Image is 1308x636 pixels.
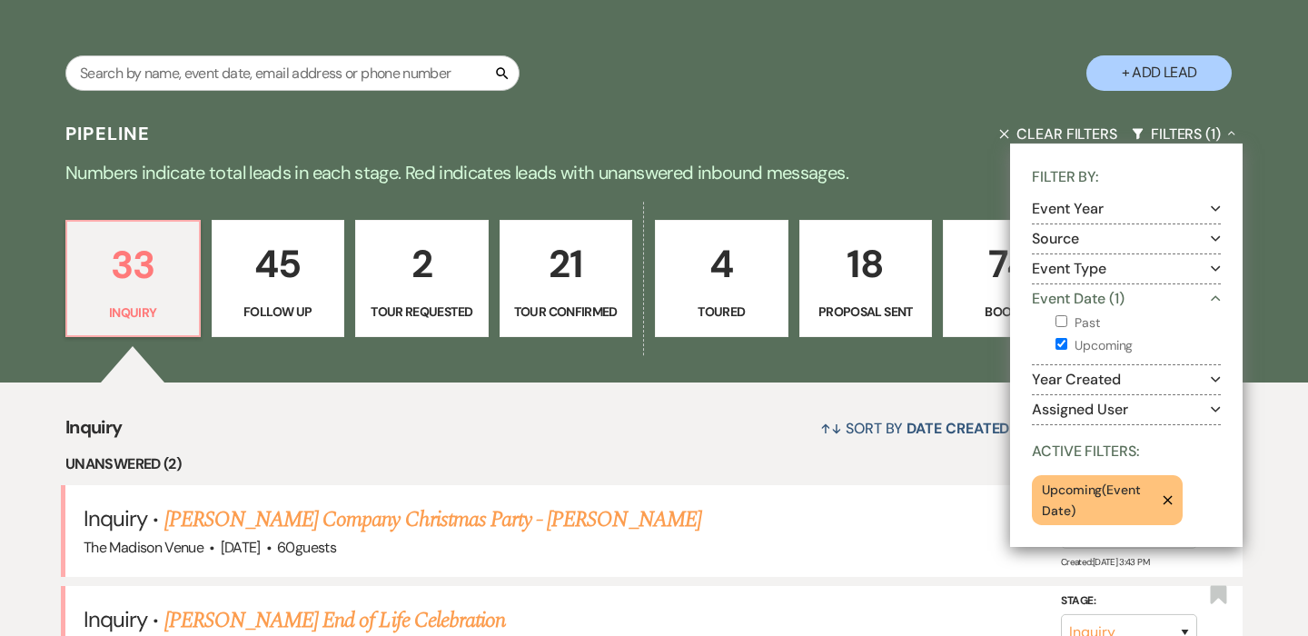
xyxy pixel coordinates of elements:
h3: Pipeline [65,121,151,146]
span: Inquiry [84,605,147,633]
span: [DATE] [221,538,261,557]
button: Event Year [1032,201,1221,215]
p: 21 [511,234,621,294]
span: The Madison Venue [84,538,203,557]
a: 45Follow Up [212,220,345,338]
button: Source [1032,231,1221,245]
input: Search by name, event date, email address or phone number [65,55,520,91]
p: Filter By: [1032,165,1221,194]
p: 2 [367,234,477,294]
p: Tour Confirmed [511,302,621,322]
button: Clear Filters [992,110,1125,158]
p: 45 [223,234,333,294]
p: 18 [811,234,921,294]
button: + Add Lead [1086,55,1232,91]
span: 60 guests [277,538,336,557]
p: Tour Requested [367,302,477,322]
span: Created: [DATE] 3:43 PM [1061,556,1149,568]
button: Year Created [1032,373,1221,387]
input: Upcoming [1055,338,1067,350]
label: Stage: [1061,591,1197,611]
label: Upcoming [1055,334,1221,357]
button: Assigned User [1032,402,1221,417]
label: Past [1055,311,1221,333]
p: 33 [78,234,188,295]
p: Toured [667,302,777,322]
p: Proposal Sent [811,302,921,322]
p: Upcoming ( Event Date ) [1042,480,1155,521]
a: 18Proposal Sent [799,220,933,338]
a: 4Toured [655,220,788,338]
p: Follow Up [223,302,333,322]
p: 4 [667,234,777,294]
p: Booked [955,302,1065,322]
button: Event Date (1) [1032,291,1221,305]
span: ↑↓ [820,419,842,438]
a: 33Inquiry [65,220,201,338]
a: [PERSON_NAME] Company Christmas Party - [PERSON_NAME] [164,503,701,536]
p: Active Filters: [1032,440,1221,469]
p: Inquiry [78,303,188,323]
input: Past [1055,314,1067,326]
span: Inquiry [84,504,147,532]
span: Date Created [907,419,1009,438]
button: Event Type [1032,261,1221,275]
button: Sort By Date Created [813,404,1031,452]
button: Filters (1) [1125,110,1243,158]
li: Unanswered (2) [65,452,1243,476]
a: 21Tour Confirmed [500,220,633,338]
a: 2Tour Requested [355,220,489,338]
a: 74Booked [943,220,1076,338]
span: Inquiry [65,413,123,452]
p: 74 [955,234,1065,294]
